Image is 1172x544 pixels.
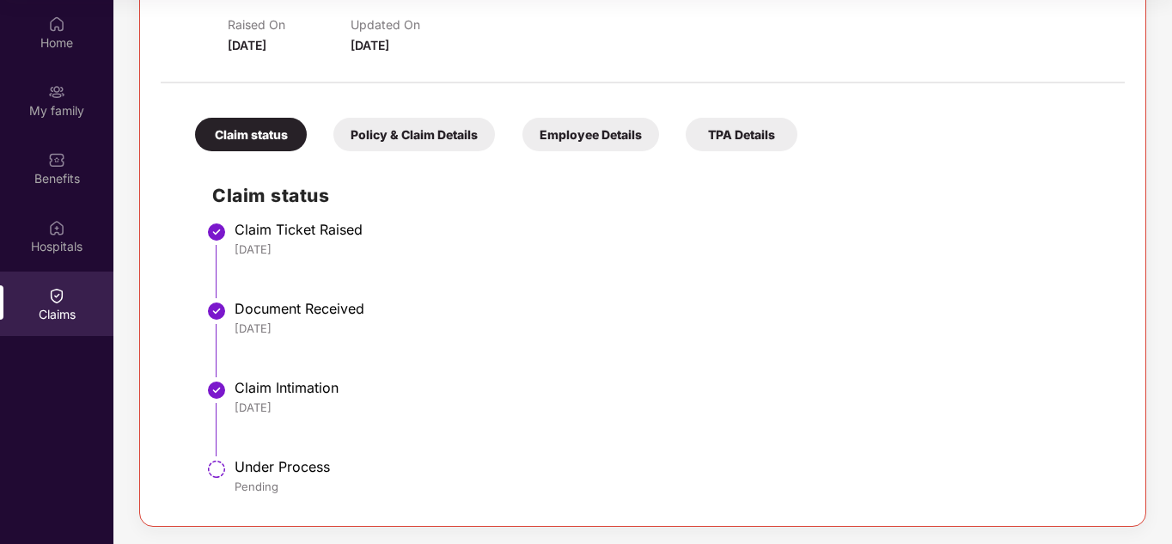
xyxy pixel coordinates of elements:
img: svg+xml;base64,PHN2ZyBpZD0iU3RlcC1Eb25lLTMyeDMyIiB4bWxucz0iaHR0cDovL3d3dy53My5vcmcvMjAwMC9zdmciIH... [206,301,227,321]
div: Pending [235,479,1108,494]
h2: Claim status [212,181,1108,210]
div: Document Received [235,300,1108,317]
img: svg+xml;base64,PHN2ZyBpZD0iU3RlcC1QZW5kaW5nLTMyeDMyIiB4bWxucz0iaHR0cDovL3d3dy53My5vcmcvMjAwMC9zdm... [206,459,227,480]
span: [DATE] [228,38,266,52]
img: svg+xml;base64,PHN2ZyBpZD0iSG9zcGl0YWxzIiB4bWxucz0iaHR0cDovL3d3dy53My5vcmcvMjAwMC9zdmciIHdpZHRoPS... [48,219,65,236]
div: [DATE] [235,321,1108,336]
img: svg+xml;base64,PHN2ZyB3aWR0aD0iMjAiIGhlaWdodD0iMjAiIHZpZXdCb3g9IjAgMCAyMCAyMCIgZmlsbD0ibm9uZSIgeG... [48,83,65,101]
img: svg+xml;base64,PHN2ZyBpZD0iU3RlcC1Eb25lLTMyeDMyIiB4bWxucz0iaHR0cDovL3d3dy53My5vcmcvMjAwMC9zdmciIH... [206,222,227,242]
div: TPA Details [686,118,797,151]
div: [DATE] [235,400,1108,415]
div: Claim status [195,118,307,151]
img: svg+xml;base64,PHN2ZyBpZD0iSG9tZSIgeG1sbnM9Imh0dHA6Ly93d3cudzMub3JnLzIwMDAvc3ZnIiB3aWR0aD0iMjAiIG... [48,15,65,33]
div: Claim Ticket Raised [235,221,1108,238]
img: svg+xml;base64,PHN2ZyBpZD0iQ2xhaW0iIHhtbG5zPSJodHRwOi8vd3d3LnczLm9yZy8yMDAwL3N2ZyIgd2lkdGg9IjIwIi... [48,287,65,304]
div: Under Process [235,458,1108,475]
p: Updated On [351,17,473,32]
div: Claim Intimation [235,379,1108,396]
img: svg+xml;base64,PHN2ZyBpZD0iQmVuZWZpdHMiIHhtbG5zPSJodHRwOi8vd3d3LnczLm9yZy8yMDAwL3N2ZyIgd2lkdGg9Ij... [48,151,65,168]
span: [DATE] [351,38,389,52]
div: Policy & Claim Details [333,118,495,151]
img: svg+xml;base64,PHN2ZyBpZD0iU3RlcC1Eb25lLTMyeDMyIiB4bWxucz0iaHR0cDovL3d3dy53My5vcmcvMjAwMC9zdmciIH... [206,380,227,400]
p: Raised On [228,17,351,32]
div: [DATE] [235,241,1108,257]
div: Employee Details [522,118,659,151]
